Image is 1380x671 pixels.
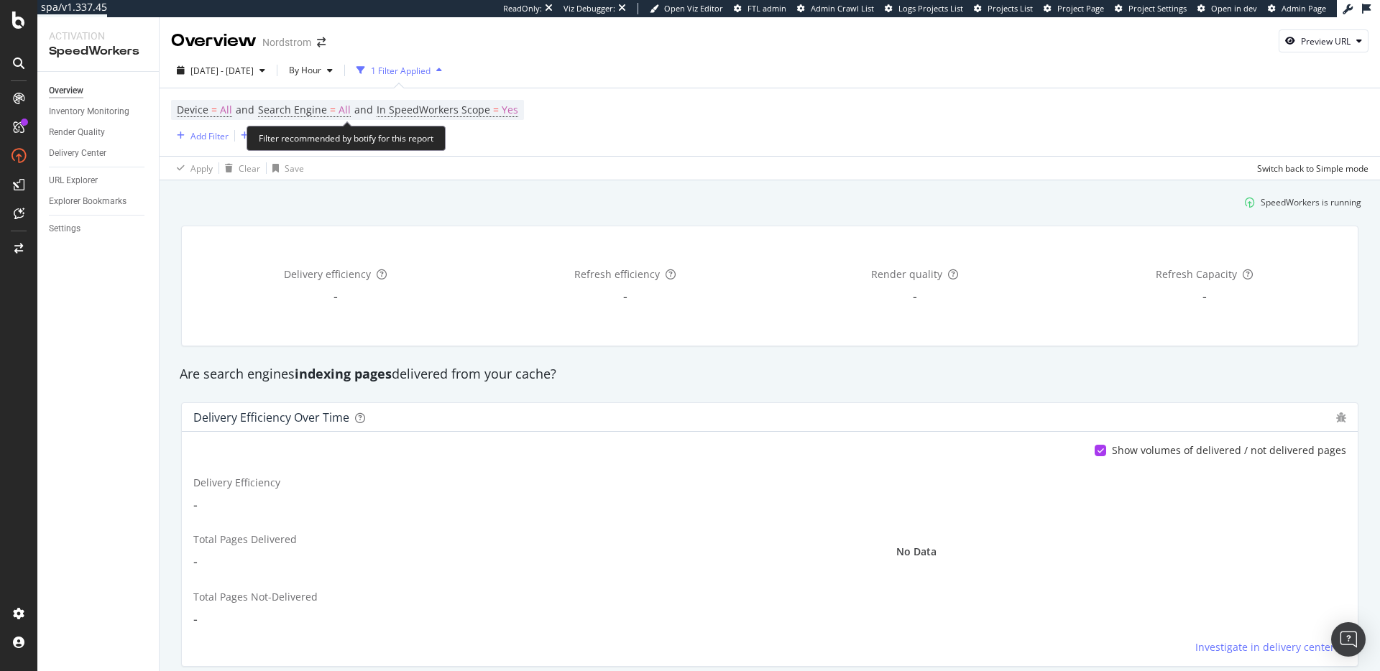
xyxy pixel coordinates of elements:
span: Investigate in delivery center [1195,640,1335,654]
button: Add Filter [171,127,229,144]
span: Open Viz Editor [664,3,723,14]
div: Settings [49,221,80,236]
span: Open in dev [1211,3,1257,14]
span: All [220,100,232,120]
a: Admin Page [1268,3,1326,14]
div: 1 Filter Applied [371,65,431,77]
button: Switch back to Simple mode [1251,157,1368,180]
button: Preview URL [1279,29,1368,52]
span: Refresh Capacity [1156,267,1237,281]
span: Search Engine [258,103,327,116]
span: Delivery Efficiency [193,476,280,489]
a: Render Quality [49,125,149,140]
button: By Hour [283,59,339,82]
span: = [330,103,336,116]
div: Explorer Bookmarks [49,194,126,209]
span: - [1202,287,1207,305]
span: Project Page [1057,3,1104,14]
span: [DATE] - [DATE] [190,65,254,77]
a: Open Viz Editor [650,3,723,14]
span: - [333,287,338,305]
div: arrow-right-arrow-left [317,37,326,47]
span: Render quality [871,267,942,281]
strong: indexing pages [295,365,392,382]
span: = [493,103,499,116]
div: Apply [190,162,213,175]
button: [DATE] - [DATE] [171,59,271,82]
button: Save [267,157,304,180]
button: Add Filter Group [235,127,320,144]
span: - [193,610,198,627]
a: URL Explorer [49,173,149,188]
span: Projects List [988,3,1033,14]
div: bug [1336,412,1346,422]
span: All [339,100,351,120]
div: SpeedWorkers [49,43,147,60]
span: Total Pages Not-Delivered [193,590,318,603]
div: Preview URL [1301,35,1351,47]
span: = [211,103,217,116]
span: In SpeedWorkers Scope [377,103,490,116]
div: Delivery Center [49,146,106,161]
span: - [193,496,198,513]
div: Add Filter [190,130,229,142]
div: ReadOnly: [503,3,542,14]
a: FTL admin [734,3,786,14]
span: Delivery efficiency [284,267,371,281]
span: Admin Crawl List [811,3,874,14]
button: 1 Filter Applied [351,59,448,82]
div: Clear [239,162,260,175]
div: URL Explorer [49,173,98,188]
div: Show volumes of delivered / not delivered pages [1112,443,1346,458]
a: Explorer Bookmarks [49,194,149,209]
span: Total Pages Delivered [193,532,297,546]
div: Open Intercom Messenger [1331,622,1366,657]
a: Project Settings [1115,3,1187,14]
span: and [354,103,373,116]
span: Yes [502,100,518,120]
span: - [913,287,917,305]
button: Apply [171,157,213,180]
div: Render Quality [49,125,105,140]
a: Inventory Monitoring [49,104,149,119]
div: Delivery Efficiency over time [193,410,349,425]
a: Admin Crawl List [797,3,874,14]
div: Activation [49,29,147,43]
div: Nordstrom [262,35,311,50]
span: Refresh efficiency [574,267,660,281]
div: Save [285,162,304,175]
span: Device [177,103,208,116]
a: Project Page [1044,3,1104,14]
span: By Hour [283,64,321,76]
a: Investigate in delivery center [1195,640,1346,654]
a: Logs Projects List [885,3,963,14]
div: Overview [49,83,83,98]
span: - [623,287,627,305]
button: Clear [219,157,260,180]
div: Viz Debugger: [563,3,615,14]
span: FTL admin [747,3,786,14]
div: No Data [896,545,937,559]
div: Overview [171,29,257,53]
span: Admin Page [1282,3,1326,14]
span: and [236,103,254,116]
div: Switch back to Simple mode [1257,162,1368,175]
a: Projects List [974,3,1033,14]
div: SpeedWorkers is running [1261,196,1361,208]
a: Settings [49,221,149,236]
span: - [193,552,198,570]
div: Filter recommended by botify for this report [247,126,446,151]
div: Are search engines delivered from your cache? [172,365,1367,384]
span: Logs Projects List [898,3,963,14]
a: Delivery Center [49,146,149,161]
a: Open in dev [1197,3,1257,14]
div: Inventory Monitoring [49,104,129,119]
a: Overview [49,83,149,98]
span: Project Settings [1128,3,1187,14]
